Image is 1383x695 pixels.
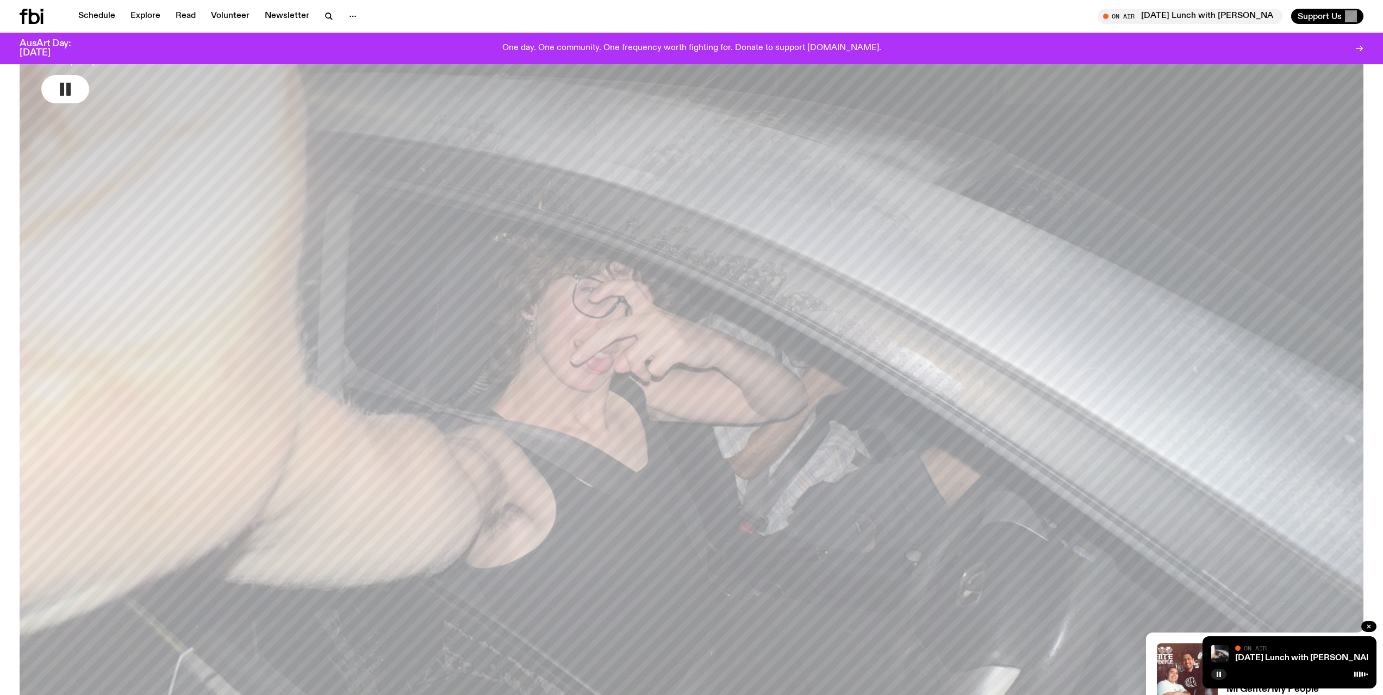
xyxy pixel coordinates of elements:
a: Newsletter [258,9,316,24]
span: On Air [1244,644,1267,651]
a: Mi Gente/My People [1226,685,1319,694]
span: Support Us [1298,11,1342,21]
h3: AusArt Day: [DATE] [20,39,89,58]
button: On Air[DATE] Lunch with [PERSON_NAME] [1098,9,1282,24]
a: Schedule [72,9,122,24]
a: [DATE] Lunch with [PERSON_NAME] [1235,654,1382,662]
a: Volunteer [204,9,256,24]
button: Support Us [1291,9,1363,24]
img: A flash selfie of Gia sitting in the driver's seat of a car at night. She is wearing a black sing... [1211,645,1229,662]
p: One day. One community. One frequency worth fighting for. Donate to support [DOMAIN_NAME]. [502,44,881,53]
a: Read [169,9,202,24]
a: Explore [124,9,167,24]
